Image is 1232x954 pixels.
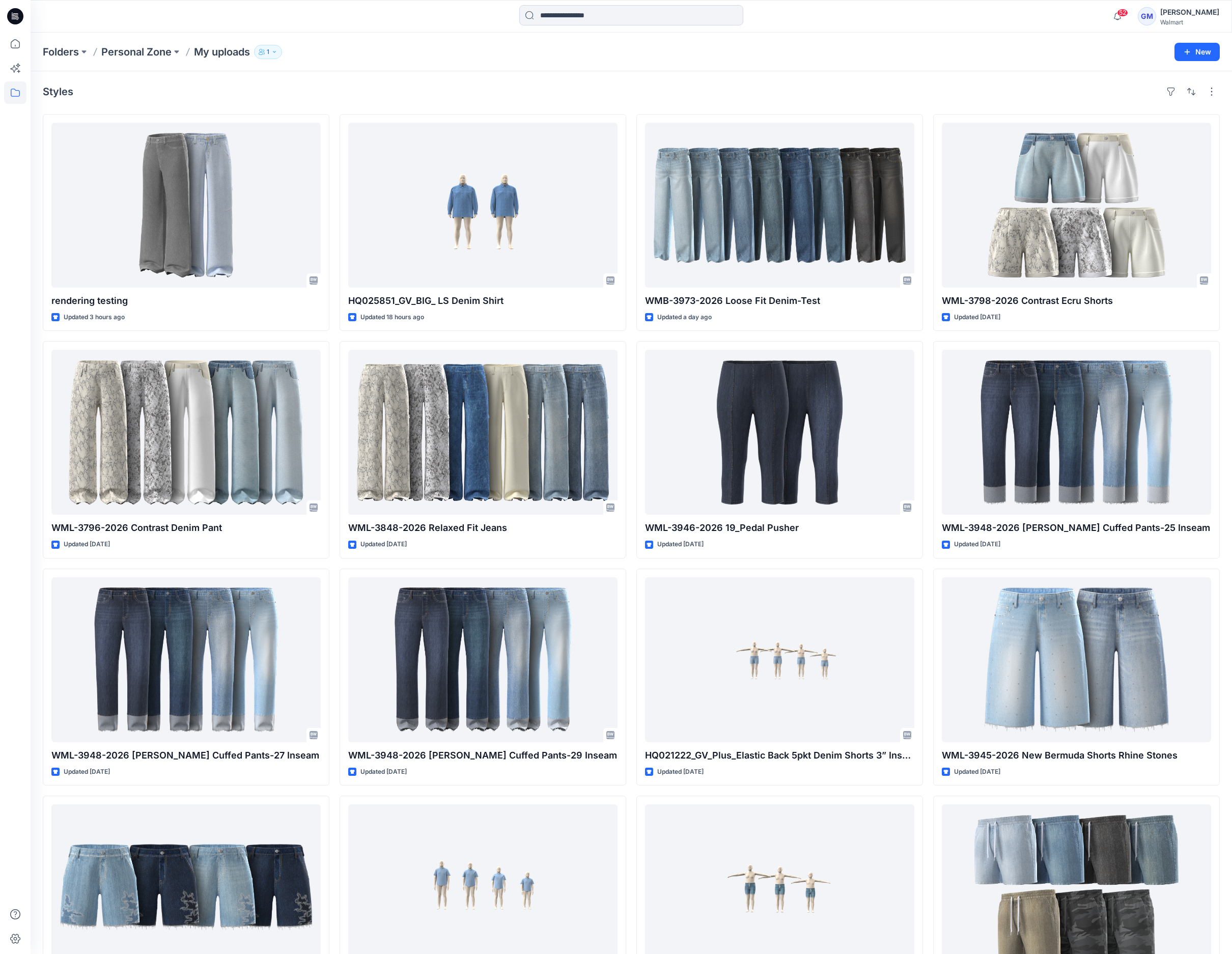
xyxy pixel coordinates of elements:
[360,312,424,323] p: Updated 18 hours ago
[657,767,704,777] p: Updated [DATE]
[360,539,407,550] p: Updated [DATE]
[51,350,321,515] a: WML-3796-2026 Contrast Denim Pant
[51,123,321,288] a: rendering testing
[51,294,321,308] p: rendering testing
[645,748,914,763] p: HQ021222_GV_Plus_Elastic Back 5pkt Denim Shorts 3” Inseam
[954,312,1000,323] p: Updated [DATE]
[51,577,321,742] a: WML-3948-2026 Benton Cuffed Pants-27 Inseam
[194,45,250,59] p: My uploads
[1138,7,1156,25] div: GM
[64,767,110,777] p: Updated [DATE]
[348,521,618,535] p: WML-3848-2026 Relaxed Fit Jeans
[360,767,407,777] p: Updated [DATE]
[954,767,1000,777] p: Updated [DATE]
[645,521,914,535] p: WML-3946-2026 19_Pedal Pusher
[348,748,618,763] p: WML-3948-2026 [PERSON_NAME] Cuffed Pants-29 Inseam
[942,521,1211,535] p: WML-3948-2026 [PERSON_NAME] Cuffed Pants-25 Inseam
[254,45,282,59] button: 1
[645,123,914,288] a: WMB-3973-2026 Loose Fit Denim-Test
[942,577,1211,742] a: WML-3945-2026 New Bermuda Shorts Rhine Stones
[348,123,618,288] a: HQ025851_GV_BIG_ LS Denim Shirt
[64,539,110,550] p: Updated [DATE]
[1117,9,1128,17] span: 52
[954,539,1000,550] p: Updated [DATE]
[942,294,1211,308] p: WML-3798-2026 Contrast Ecru Shorts
[51,748,321,763] p: WML-3948-2026 [PERSON_NAME] Cuffed Pants-27 Inseam
[348,294,618,308] p: HQ025851_GV_BIG_ LS Denim Shirt
[101,45,172,59] a: Personal Zone
[942,748,1211,763] p: WML-3945-2026 New Bermuda Shorts Rhine Stones
[645,577,914,742] a: HQ021222_GV_Plus_Elastic Back 5pkt Denim Shorts 3” Inseam
[657,312,712,323] p: Updated a day ago
[942,350,1211,515] a: WML-3948-2026 Benton Cuffed Pants-25 Inseam
[267,46,269,58] p: 1
[43,86,73,98] h4: Styles
[348,577,618,742] a: WML-3948-2026 Benton Cuffed Pants-29 Inseam
[657,539,704,550] p: Updated [DATE]
[942,123,1211,288] a: WML-3798-2026 Contrast Ecru Shorts
[51,521,321,535] p: WML-3796-2026 Contrast Denim Pant
[1160,6,1219,18] div: [PERSON_NAME]
[645,294,914,308] p: WMB-3973-2026 Loose Fit Denim-Test
[1174,43,1220,61] button: New
[645,350,914,515] a: WML-3946-2026 19_Pedal Pusher
[43,45,79,59] a: Folders
[1160,18,1219,26] div: Walmart
[348,350,618,515] a: WML-3848-2026 Relaxed Fit Jeans
[64,312,125,323] p: Updated 3 hours ago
